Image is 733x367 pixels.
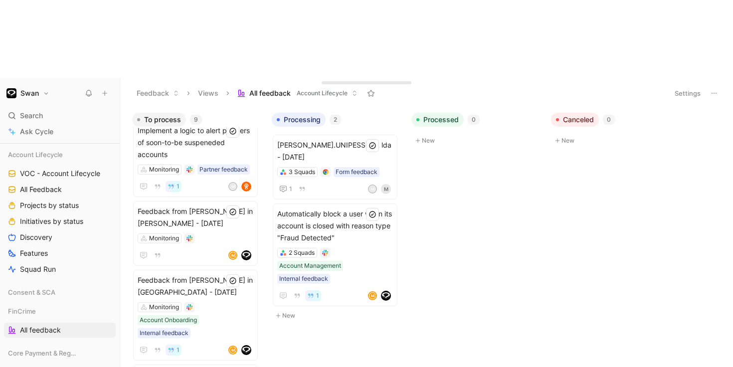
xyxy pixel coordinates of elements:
div: Account LifecycleVOC - Account LifecycleAll FeedbackProjects by statusInitiatives by statusDiscov... [4,147,116,277]
a: All Feedback [4,182,116,197]
button: New [272,310,403,322]
span: Processed [423,115,459,125]
div: Partner feedback [199,165,248,175]
span: Automatically block a user when its account is closed with reason type "Fraud Detected" [277,208,393,244]
button: Settings [670,86,705,100]
span: Implement a logic to alert partners of soon-to-be suspeneded accounts [138,125,253,161]
span: Core Payment & Regulatory [8,348,78,358]
div: Processing2New [268,108,407,327]
div: 2 [330,115,341,125]
span: 1 [316,293,319,299]
button: 1 [305,290,321,301]
button: 1 [277,183,294,195]
span: Feedback from [PERSON_NAME] in [PERSON_NAME] - [DATE] [138,205,253,229]
button: Processing [272,113,326,127]
span: Discovery [20,232,52,242]
span: FinCrime [8,306,36,316]
div: 0 [603,115,615,125]
a: Discovery [4,230,116,245]
span: Feedback from [PERSON_NAME] in [GEOGRAPHIC_DATA] - [DATE] [138,274,253,298]
div: M [369,292,376,299]
div: 0 [468,115,480,125]
span: All Feedback [20,184,62,194]
span: Processing [284,115,321,125]
div: Core Payment & Regulatory [4,346,116,361]
button: To process [132,113,186,127]
div: Account Onboarding [140,315,197,325]
img: logo [381,291,391,301]
button: Feedback [132,86,183,101]
button: Processed [411,113,464,127]
span: Ask Cycle [20,126,53,138]
span: 1 [177,347,180,353]
div: Form feedback [336,167,377,177]
a: Projects by status [4,198,116,213]
button: New [411,135,543,147]
span: 1 [289,186,292,192]
div: M [381,184,391,194]
span: To process [144,115,181,125]
span: Features [20,248,48,258]
img: logo [241,250,251,260]
span: Consent & SCA [8,287,55,297]
button: 1 [166,181,182,192]
span: Canceled [563,115,594,125]
span: 1 [177,183,180,189]
img: Swan [6,88,16,98]
div: Core Payment & Regulatory [4,346,116,364]
div: Canceled0New [547,108,687,152]
a: All feedback [4,323,116,338]
div: Search [4,108,116,123]
button: All feedbackAccount Lifecycle [233,86,362,101]
button: New [551,135,683,147]
button: Views [193,86,223,101]
div: 3 Squads [289,167,315,177]
div: Consent & SCA [4,285,116,303]
img: logo [241,182,251,191]
span: Squad Run [20,264,56,274]
div: 9 [190,115,202,125]
a: Ask Cycle [4,124,116,139]
div: M [229,252,236,259]
span: Search [20,110,43,122]
span: [PERSON_NAME].UNIPESSOAL lda - [DATE] [277,139,393,163]
a: Feedback from [PERSON_NAME] in [PERSON_NAME] - [DATE]MonitoringMlogo [133,201,258,266]
button: 1 [166,345,182,356]
a: Initiatives by status [4,214,116,229]
button: SwanSwan [4,86,52,100]
a: Feedback from [PERSON_NAME] in [GEOGRAPHIC_DATA] - [DATE]MonitoringAccount OnboardingInternal fee... [133,270,258,361]
div: Monitoring [149,165,179,175]
button: Canceled [551,113,599,127]
div: Processed0New [407,108,547,152]
a: Implement a logic to alert partners of soon-to-be suspeneded accountsMonitoringPartner feedback1M... [133,120,258,197]
div: Internal feedback [279,274,328,284]
div: Monitoring [149,233,179,243]
h1: Swan [20,89,39,98]
img: logo [241,345,251,355]
div: M [369,185,376,192]
a: Features [4,246,116,261]
div: M [229,347,236,354]
div: Internal feedback [140,328,188,338]
span: Account Lifecycle [8,150,63,160]
div: FinCrimeAll feedback [4,304,116,338]
span: Initiatives by status [20,216,83,226]
a: VOC - Account Lifecycle [4,166,116,181]
span: All feedback [20,325,61,335]
span: Account Lifecycle [297,88,348,98]
a: Automatically block a user when its account is closed with reason type "Fraud Detected"2 SquadsAc... [273,203,397,306]
div: FinCrime [4,304,116,319]
div: 2 Squads [289,248,315,258]
div: Monitoring [149,302,179,312]
a: [PERSON_NAME].UNIPESSOAL lda - [DATE]3 SquadsForm feedback1MM [273,135,397,199]
a: Squad Run [4,262,116,277]
div: Account Lifecycle [4,147,116,162]
div: Account Management [279,261,341,271]
span: All feedback [249,88,291,98]
span: VOC - Account Lifecycle [20,169,100,179]
div: M [229,183,236,190]
span: Projects by status [20,200,79,210]
div: Consent & SCA [4,285,116,300]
